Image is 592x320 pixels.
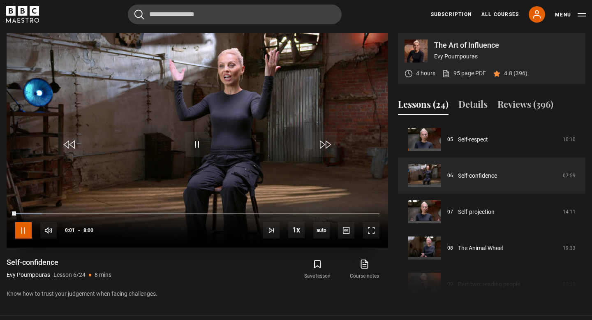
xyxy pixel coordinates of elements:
[434,52,579,61] p: Evy Poumpouras
[481,11,519,18] a: All Courses
[338,222,354,239] button: Captions
[78,227,80,233] span: -
[7,33,388,248] video-js: Video Player
[40,222,57,239] button: Mute
[504,69,527,78] p: 4.8 (396)
[65,223,75,238] span: 0:01
[7,257,111,267] h1: Self-confidence
[7,290,388,298] p: Know how to trust your judgement when facing challenges.
[434,42,579,49] p: The Art of Influence
[497,97,553,115] button: Reviews (396)
[458,208,495,216] a: Self-projection
[458,97,488,115] button: Details
[53,271,86,279] p: Lesson 6/24
[134,9,144,20] button: Submit the search query
[341,257,388,281] a: Course notes
[363,222,379,239] button: Fullscreen
[458,244,503,253] a: The Animal Wheel
[6,6,39,23] svg: BBC Maestro
[431,11,472,18] a: Subscription
[555,11,586,19] button: Toggle navigation
[313,222,330,239] span: auto
[83,223,93,238] span: 8:00
[313,222,330,239] div: Current quality: 720p
[7,271,50,279] p: Evy Poumpouras
[458,135,488,144] a: Self-respect
[458,172,497,180] a: Self-confidence
[288,222,305,238] button: Playback Rate
[128,5,342,24] input: Search
[416,69,435,78] p: 4 hours
[95,271,111,279] p: 8 mins
[263,222,280,239] button: Next Lesson
[398,97,449,115] button: Lessons (24)
[15,222,32,239] button: Pause
[15,213,379,215] div: Progress Bar
[442,69,486,78] a: 95 page PDF
[294,257,341,281] button: Save lesson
